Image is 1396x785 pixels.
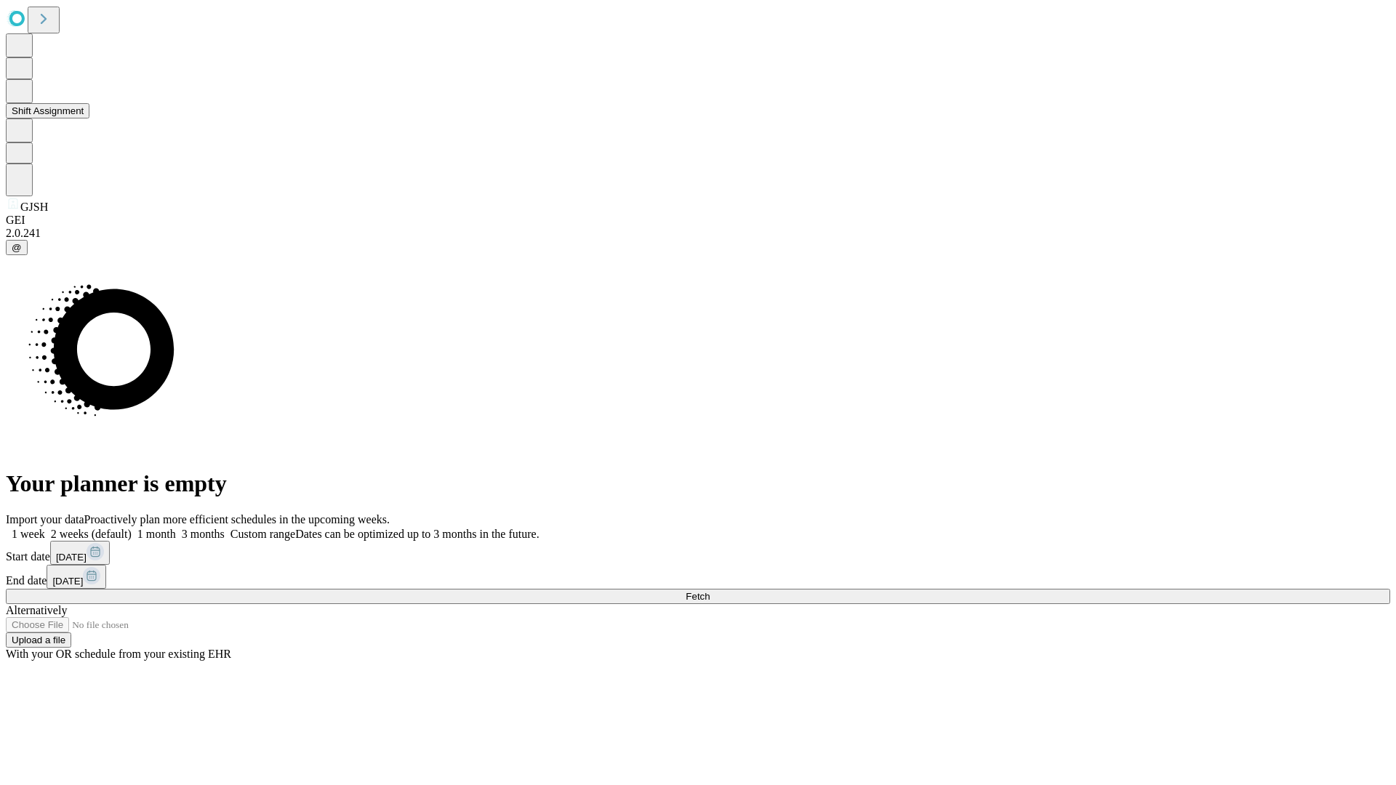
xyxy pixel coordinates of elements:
[230,528,295,540] span: Custom range
[6,589,1390,604] button: Fetch
[6,227,1390,240] div: 2.0.241
[295,528,539,540] span: Dates can be optimized up to 3 months in the future.
[52,576,83,587] span: [DATE]
[6,648,231,660] span: With your OR schedule from your existing EHR
[6,541,1390,565] div: Start date
[182,528,225,540] span: 3 months
[137,528,176,540] span: 1 month
[6,470,1390,497] h1: Your planner is empty
[6,513,84,526] span: Import your data
[6,240,28,255] button: @
[84,513,390,526] span: Proactively plan more efficient schedules in the upcoming weeks.
[50,541,110,565] button: [DATE]
[6,565,1390,589] div: End date
[6,604,67,616] span: Alternatively
[6,632,71,648] button: Upload a file
[6,103,89,118] button: Shift Assignment
[51,528,132,540] span: 2 weeks (default)
[12,242,22,253] span: @
[47,565,106,589] button: [DATE]
[12,528,45,540] span: 1 week
[686,591,710,602] span: Fetch
[20,201,48,213] span: GJSH
[6,214,1390,227] div: GEI
[56,552,87,563] span: [DATE]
